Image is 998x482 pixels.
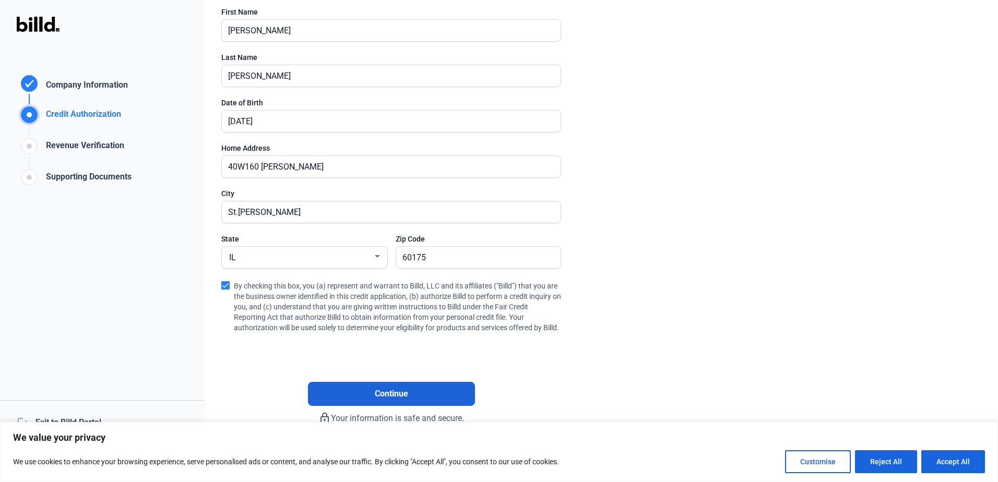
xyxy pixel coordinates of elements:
div: Supporting Documents [42,171,132,188]
p: We use cookies to enhance your browsing experience, serve personalised ads or content, and analys... [13,455,559,468]
img: Billd Logo [17,17,60,32]
p: We value your privacy [13,431,985,444]
div: Credit Authorization [42,108,121,125]
div: Last Name [221,52,561,63]
span: IL [229,252,236,262]
mat-icon: logout [17,416,27,427]
div: First Name [221,7,561,17]
div: Revenue Verification [42,139,124,156]
span: Continue [375,388,408,400]
span: By checking this box, you (a) represent and warrant to Billd, LLC and its affiliates ("Billd") th... [234,279,561,333]
div: State [221,234,387,244]
div: Home Address [221,143,561,153]
div: Date of Birth [221,98,561,108]
button: Customise [785,450,851,473]
button: Reject All [855,450,917,473]
div: Your information is safe and secure. [221,406,561,425]
button: Accept All [921,450,985,473]
button: Continue [308,382,475,406]
mat-icon: lock_outline [318,412,331,425]
div: City [221,188,561,199]
div: Zip Code [396,234,561,244]
div: Company Information [42,79,128,94]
